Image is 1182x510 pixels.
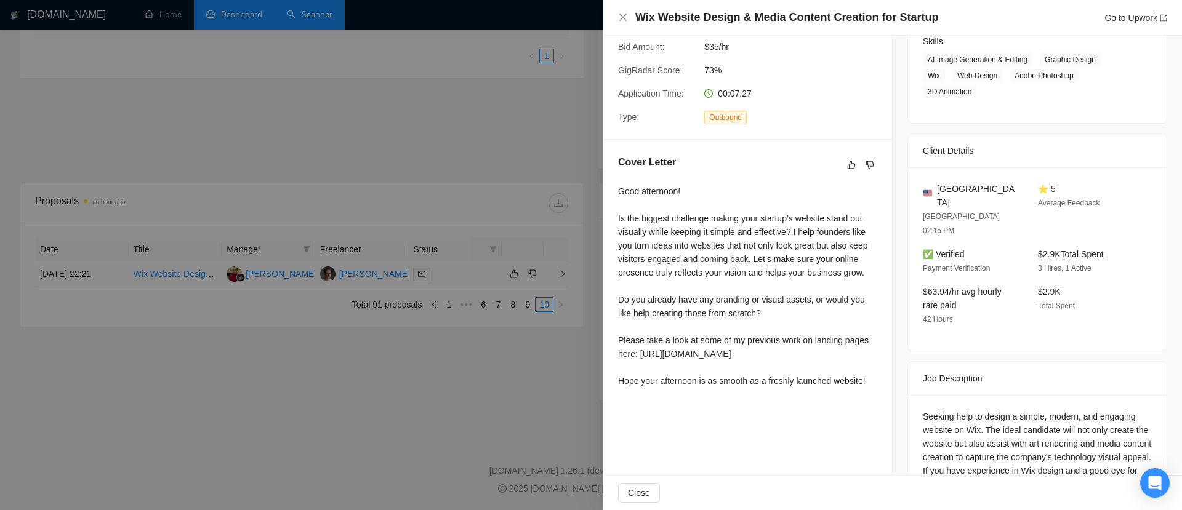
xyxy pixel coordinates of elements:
span: ⭐ 5 [1038,184,1056,194]
button: Close [618,12,628,23]
span: Web Design [952,69,1002,82]
span: 00:07:27 [718,89,752,98]
span: 73% [704,63,889,77]
button: like [844,157,859,172]
span: like [847,160,856,170]
div: Open Intercom Messenger [1140,468,1170,498]
span: export [1160,14,1167,22]
button: Close [618,483,660,503]
span: Average Feedback [1038,199,1100,207]
span: Bid Amount: [618,42,665,52]
div: Client Details [923,134,1152,167]
span: ✅ Verified [923,249,965,259]
span: clock-circle [704,89,713,98]
span: Skills [923,36,943,46]
span: $63.94/hr avg hourly rate paid [923,287,1002,310]
span: 42 Hours [923,315,953,324]
span: 3D Animation [923,85,976,98]
span: [GEOGRAPHIC_DATA] 02:15 PM [923,212,1000,235]
a: Go to Upworkexport [1104,13,1167,23]
span: Application Time: [618,89,684,98]
span: GigRadar Score: [618,65,682,75]
span: Adobe Photoshop [1010,69,1078,82]
span: 3 Hires, 1 Active [1038,264,1092,273]
span: [GEOGRAPHIC_DATA] [937,182,1018,209]
span: $35/hr [704,40,889,54]
span: Wix [923,69,945,82]
span: Total Spent [1038,301,1075,310]
div: Seeking help to design a simple, modern, and engaging website on Wix. The ideal candidate will no... [923,410,1152,491]
span: close [618,12,628,22]
span: Outbound [704,111,747,124]
span: Close [628,486,650,500]
img: 🇺🇸 [923,189,932,197]
button: dislike [862,157,877,172]
span: $2.9K [1038,287,1061,297]
span: Graphic Design [1040,53,1101,66]
span: $2.9K Total Spent [1038,249,1104,259]
span: AI Image Generation & Editing [923,53,1032,66]
h5: Cover Letter [618,155,676,170]
span: Payment Verification [923,264,990,273]
div: Job Description [923,362,1152,395]
span: dislike [866,160,874,170]
div: Good afternoon! Is the biggest challenge making your startup’s website stand out visually while k... [618,185,877,388]
span: Type: [618,112,639,122]
h4: Wix Website Design & Media Content Creation for Startup [635,10,939,25]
